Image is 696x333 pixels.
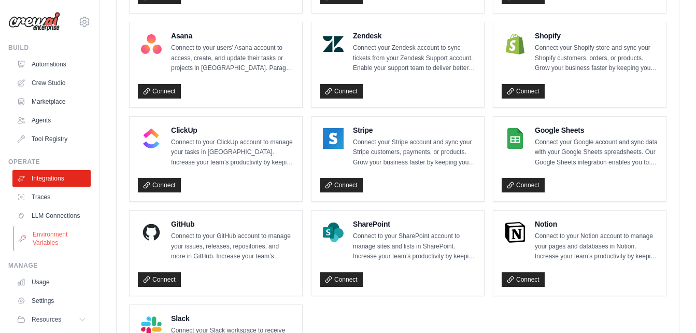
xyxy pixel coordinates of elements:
a: Integrations [12,170,91,187]
img: Shopify Logo [505,34,525,54]
h4: Asana [171,31,294,41]
h4: Zendesk [353,31,476,41]
h4: Shopify [535,31,658,41]
a: Connect [138,178,181,192]
h4: Slack [171,313,294,324]
h4: Notion [535,219,658,229]
p: Connect to your SharePoint account to manage sites and lists in SharePoint. Increase your team’s ... [353,231,476,262]
a: Connect [138,272,181,287]
img: Google Sheets Logo [505,128,525,149]
a: Usage [12,274,91,290]
a: Tool Registry [12,131,91,147]
p: Connect to your users’ Asana account to access, create, and update their tasks or projects in [GE... [171,43,294,74]
h4: ClickUp [171,125,294,135]
a: Connect [502,178,545,192]
img: GitHub Logo [141,222,162,243]
img: Stripe Logo [323,128,344,149]
a: Connect [320,178,363,192]
div: Build [8,44,91,52]
a: Agents [12,112,91,129]
div: Manage [8,261,91,270]
h4: Stripe [353,125,476,135]
a: Connect [502,84,545,99]
img: Notion Logo [505,222,525,243]
p: Connect your Shopify store and sync your Shopify customers, orders, or products. Grow your busine... [535,43,658,74]
img: Logo [8,12,60,32]
img: ClickUp Logo [141,128,162,149]
img: SharePoint Logo [323,222,344,243]
a: Connect [320,272,363,287]
p: Connect your Google account and sync data with your Google Sheets spreadsheets. Our Google Sheets... [535,137,658,168]
button: Resources [12,311,91,328]
img: Zendesk Logo [323,34,344,54]
p: Connect your Zendesk account to sync tickets from your Zendesk Support account. Enable your suppo... [353,43,476,74]
a: Settings [12,293,91,309]
a: Traces [12,189,91,205]
div: Operate [8,158,91,166]
a: Connect [502,272,545,287]
img: Asana Logo [141,34,162,54]
a: Marketplace [12,93,91,110]
a: Automations [12,56,91,73]
a: Environment Variables [13,226,92,251]
p: Connect to your Notion account to manage your pages and databases in Notion. Increase your team’s... [535,231,658,262]
span: Resources [32,315,61,324]
h4: Google Sheets [535,125,658,135]
p: Connect to your ClickUp account to manage your tasks in [GEOGRAPHIC_DATA]. Increase your team’s p... [171,137,294,168]
a: Connect [138,84,181,99]
p: Connect your Stripe account and sync your Stripe customers, payments, or products. Grow your busi... [353,137,476,168]
a: LLM Connections [12,207,91,224]
h4: SharePoint [353,219,476,229]
p: Connect to your GitHub account to manage your issues, releases, repositories, and more in GitHub.... [171,231,294,262]
h4: GitHub [171,219,294,229]
a: Crew Studio [12,75,91,91]
a: Connect [320,84,363,99]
